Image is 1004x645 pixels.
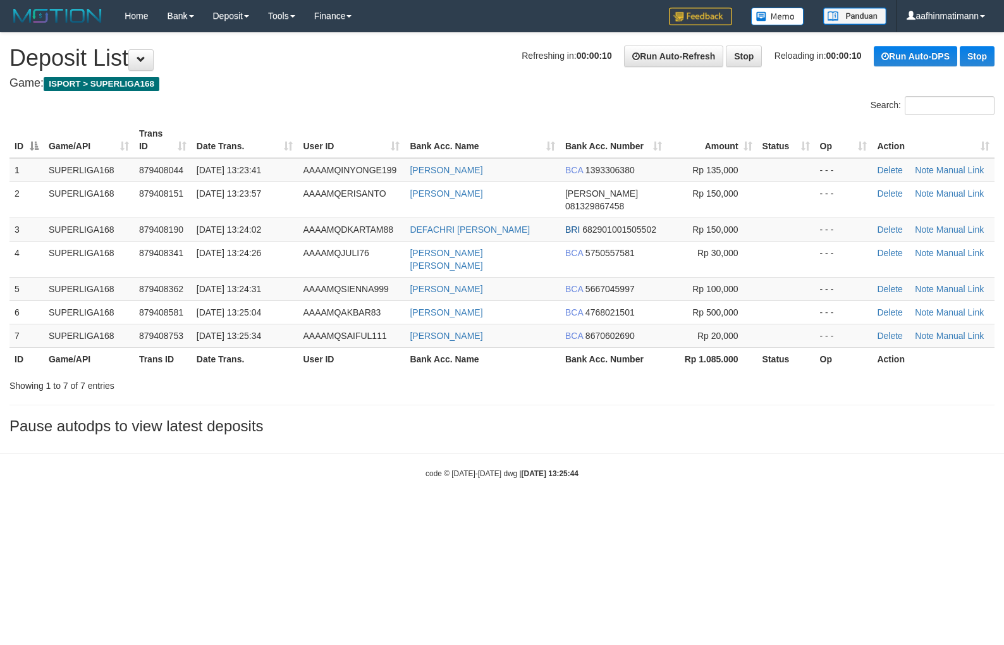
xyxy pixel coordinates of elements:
span: AAAAMQDKARTAM88 [303,224,393,235]
td: - - - [815,241,872,277]
a: Delete [877,331,902,341]
td: - - - [815,324,872,347]
span: 879408190 [139,224,183,235]
span: [PERSON_NAME] [565,188,638,199]
strong: 00:00:10 [826,51,862,61]
span: Copy 8670602690 to clipboard [585,331,635,341]
a: Manual Link [936,188,984,199]
a: Stop [726,46,762,67]
td: 1 [9,158,44,182]
span: Copy 5667045997 to clipboard [585,284,635,294]
img: panduan.png [823,8,886,25]
div: Showing 1 to 7 of 7 entries [9,374,409,392]
a: Run Auto-Refresh [624,46,723,67]
a: [PERSON_NAME] [PERSON_NAME] [410,248,482,271]
th: Game/API: activate to sort column ascending [44,122,134,158]
a: Note [915,307,934,317]
strong: 00:00:10 [577,51,612,61]
span: 879408581 [139,307,183,317]
td: SUPERLIGA168 [44,181,134,218]
td: SUPERLIGA168 [44,241,134,277]
span: BCA [565,331,583,341]
td: - - - [815,158,872,182]
a: Note [915,331,934,341]
th: Op [815,347,872,371]
a: Stop [960,46,995,66]
span: 879408341 [139,248,183,258]
td: 3 [9,218,44,241]
td: 2 [9,181,44,218]
a: Note [915,224,934,235]
th: Bank Acc. Name: activate to sort column ascending [405,122,560,158]
a: Run Auto-DPS [874,46,957,66]
span: BCA [565,284,583,294]
strong: [DATE] 13:25:44 [522,469,579,478]
h4: Game: [9,77,995,90]
span: 879408362 [139,284,183,294]
span: Rp 100,000 [692,284,738,294]
a: Note [915,284,934,294]
th: Trans ID [134,347,192,371]
a: [PERSON_NAME] [410,331,482,341]
th: Action: activate to sort column ascending [872,122,995,158]
span: BRI [565,224,580,235]
a: Note [915,188,934,199]
span: 879408151 [139,188,183,199]
span: 879408753 [139,331,183,341]
td: - - - [815,300,872,324]
a: [PERSON_NAME] [410,188,482,199]
span: [DATE] 13:23:57 [197,188,261,199]
a: Note [915,165,934,175]
small: code © [DATE]-[DATE] dwg | [425,469,579,478]
span: AAAAMQSAIFUL111 [303,331,386,341]
th: Bank Acc. Number [560,347,667,371]
span: [DATE] 13:25:34 [197,331,261,341]
th: Trans ID: activate to sort column ascending [134,122,192,158]
span: AAAAMQSIENNA999 [303,284,388,294]
span: Rp 20,000 [697,331,738,341]
span: Rp 150,000 [692,188,738,199]
a: Delete [877,284,902,294]
td: 4 [9,241,44,277]
a: Manual Link [936,165,984,175]
th: User ID [298,347,405,371]
span: AAAAMQJULI76 [303,248,369,258]
span: Copy 682901001505502 to clipboard [582,224,656,235]
td: SUPERLIGA168 [44,158,134,182]
span: Copy 081329867458 to clipboard [565,201,624,211]
a: Manual Link [936,284,984,294]
a: [PERSON_NAME] [410,284,482,294]
th: Status: activate to sort column ascending [757,122,815,158]
span: Rp 30,000 [697,248,738,258]
img: MOTION_logo.png [9,6,106,25]
td: SUPERLIGA168 [44,218,134,241]
label: Search: [871,96,995,115]
td: 6 [9,300,44,324]
span: Refreshing in: [522,51,611,61]
span: 879408044 [139,165,183,175]
span: [DATE] 13:24:02 [197,224,261,235]
span: [DATE] 13:25:04 [197,307,261,317]
span: [DATE] 13:23:41 [197,165,261,175]
span: BCA [565,248,583,258]
th: Status [757,347,815,371]
th: Bank Acc. Number: activate to sort column ascending [560,122,667,158]
th: Rp 1.085.000 [667,347,757,371]
span: [DATE] 13:24:26 [197,248,261,258]
td: - - - [815,181,872,218]
a: Delete [877,248,902,258]
a: Manual Link [936,331,984,341]
img: Button%20Memo.svg [751,8,804,25]
a: Manual Link [936,224,984,235]
span: Copy 4768021501 to clipboard [585,307,635,317]
h3: Pause autodps to view latest deposits [9,418,995,434]
a: Delete [877,224,902,235]
th: ID: activate to sort column descending [9,122,44,158]
a: Manual Link [936,248,984,258]
a: Delete [877,307,902,317]
th: Date Trans. [192,347,298,371]
td: - - - [815,277,872,300]
td: - - - [815,218,872,241]
span: BCA [565,307,583,317]
th: User ID: activate to sort column ascending [298,122,405,158]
